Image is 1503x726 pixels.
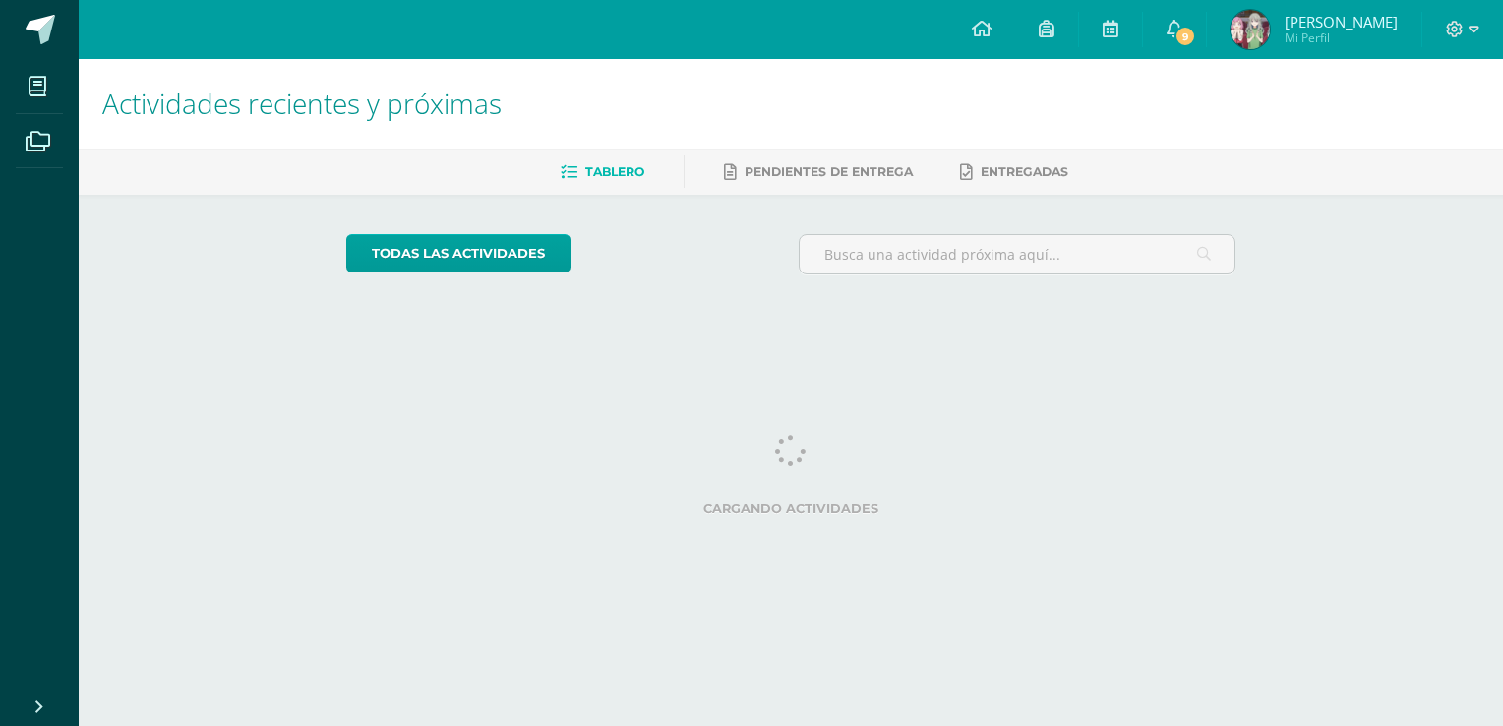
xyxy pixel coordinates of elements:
[561,156,644,188] a: Tablero
[346,234,571,272] a: todas las Actividades
[102,85,502,122] span: Actividades recientes y próximas
[585,164,644,179] span: Tablero
[1285,30,1398,46] span: Mi Perfil
[1231,10,1270,49] img: 725377c13544cca085a04f99baf803af.png
[1285,12,1398,31] span: [PERSON_NAME]
[745,164,913,179] span: Pendientes de entrega
[346,501,1236,515] label: Cargando actividades
[724,156,913,188] a: Pendientes de entrega
[1174,26,1196,47] span: 9
[800,235,1235,273] input: Busca una actividad próxima aquí...
[960,156,1068,188] a: Entregadas
[981,164,1068,179] span: Entregadas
